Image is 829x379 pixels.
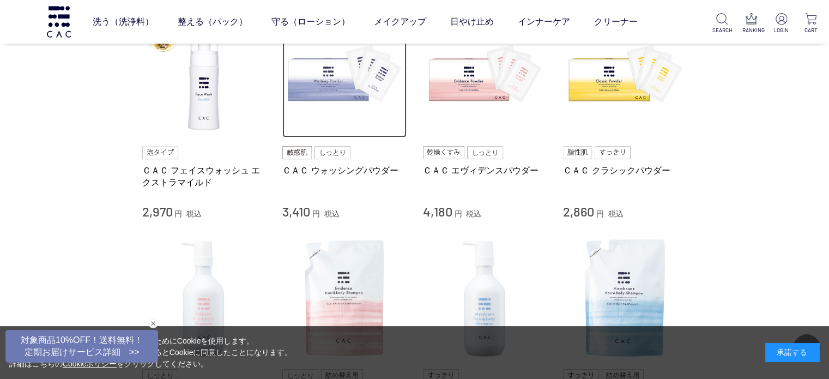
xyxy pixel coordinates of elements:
[742,13,761,34] a: RANKING
[282,237,407,361] img: ＣＡＣ エヴィデンスヘア＆ボディシャンプー400mlレフィル
[282,146,312,159] img: 敏感肌
[450,7,494,37] a: 日やけ止め
[142,146,178,159] img: 泡タイプ
[742,26,761,34] p: RANKING
[178,7,247,37] a: 整える（パック）
[282,203,310,219] span: 3,410
[594,7,638,37] a: クリーナー
[563,165,687,176] a: ＣＡＣ クラシックパウダー
[312,209,320,218] span: 円
[563,203,594,219] span: 2,860
[596,209,604,218] span: 円
[142,203,173,219] span: 2,970
[563,146,592,159] img: 脂性肌
[772,26,791,34] p: LOGIN
[518,7,570,37] a: インナーケア
[712,13,731,34] a: SEARCH
[282,14,407,138] img: ＣＡＣ ウォッシングパウダー
[563,14,687,138] img: ＣＡＣ クラシックパウダー
[563,237,687,361] img: ＣＡＣ メンブレンヘア＆ボディシャンプー400mlレフィル
[174,209,182,218] span: 円
[772,13,791,34] a: LOGIN
[454,209,462,218] span: 円
[374,7,426,37] a: メイクアップ
[93,7,154,37] a: 洗う（洗浄料）
[282,165,407,176] a: ＣＡＣ ウォッシングパウダー
[467,146,503,159] img: しっとり
[142,237,267,361] img: ＣＡＣ エヴィデンスヘア＆ボディシャンプー500ml
[324,209,340,218] span: 税込
[423,237,547,361] img: ＣＡＣ メンブレンヘア＆ボディシャンプー500ml
[595,146,631,159] img: すっきり
[423,14,547,138] img: ＣＡＣ エヴィデンスパウダー
[608,209,624,218] span: 税込
[271,7,350,37] a: 守る（ローション）
[712,26,731,34] p: SEARCH
[423,146,465,159] img: 乾燥くすみ
[765,343,820,362] div: 承諾する
[423,165,547,176] a: ＣＡＣ エヴィデンスパウダー
[186,209,202,218] span: 税込
[423,203,452,219] span: 4,180
[801,26,820,34] p: CART
[466,209,481,218] span: 税込
[801,13,820,34] a: CART
[142,14,267,138] img: ＣＡＣ フェイスウォッシュ エクストラマイルド
[314,146,350,159] img: しっとり
[142,165,267,188] a: ＣＡＣ フェイスウォッシュ エクストラマイルド
[45,6,72,37] img: logo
